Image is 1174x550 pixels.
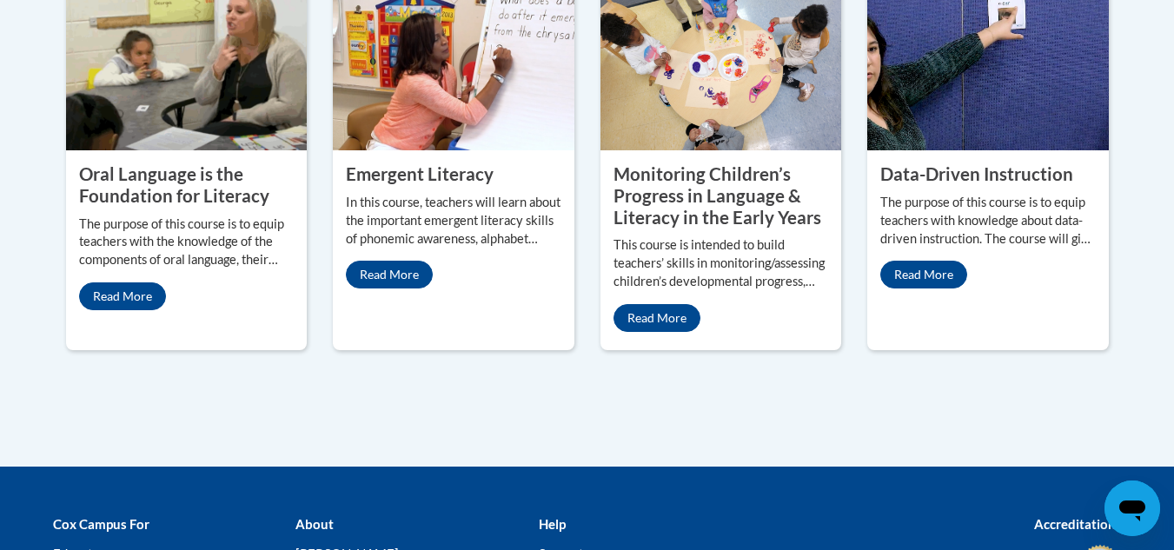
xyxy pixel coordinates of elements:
b: Cox Campus For [53,516,149,532]
a: Read More [614,304,700,332]
b: About [295,516,334,532]
property: Oral Language is the Foundation for Literacy [79,163,269,206]
a: Read More [79,282,166,310]
property: Emergent Literacy [346,163,494,184]
iframe: Button to launch messaging window [1104,480,1160,536]
a: Read More [880,261,967,288]
b: Accreditations [1034,516,1122,532]
p: In this course, teachers will learn about the important emergent literacy skills of phonemic awar... [346,194,561,248]
property: Monitoring Children’s Progress in Language & Literacy in the Early Years [614,163,821,227]
p: This course is intended to build teachers’ skills in monitoring/assessing children’s developmenta... [614,236,829,291]
p: The purpose of this course is to equip teachers with the knowledge of the components of oral lang... [79,215,295,270]
property: Data-Driven Instruction [880,163,1073,184]
p: The purpose of this course is to equip teachers with knowledge about data-driven instruction. The... [880,194,1096,248]
a: Read More [346,261,433,288]
b: Help [539,516,566,532]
